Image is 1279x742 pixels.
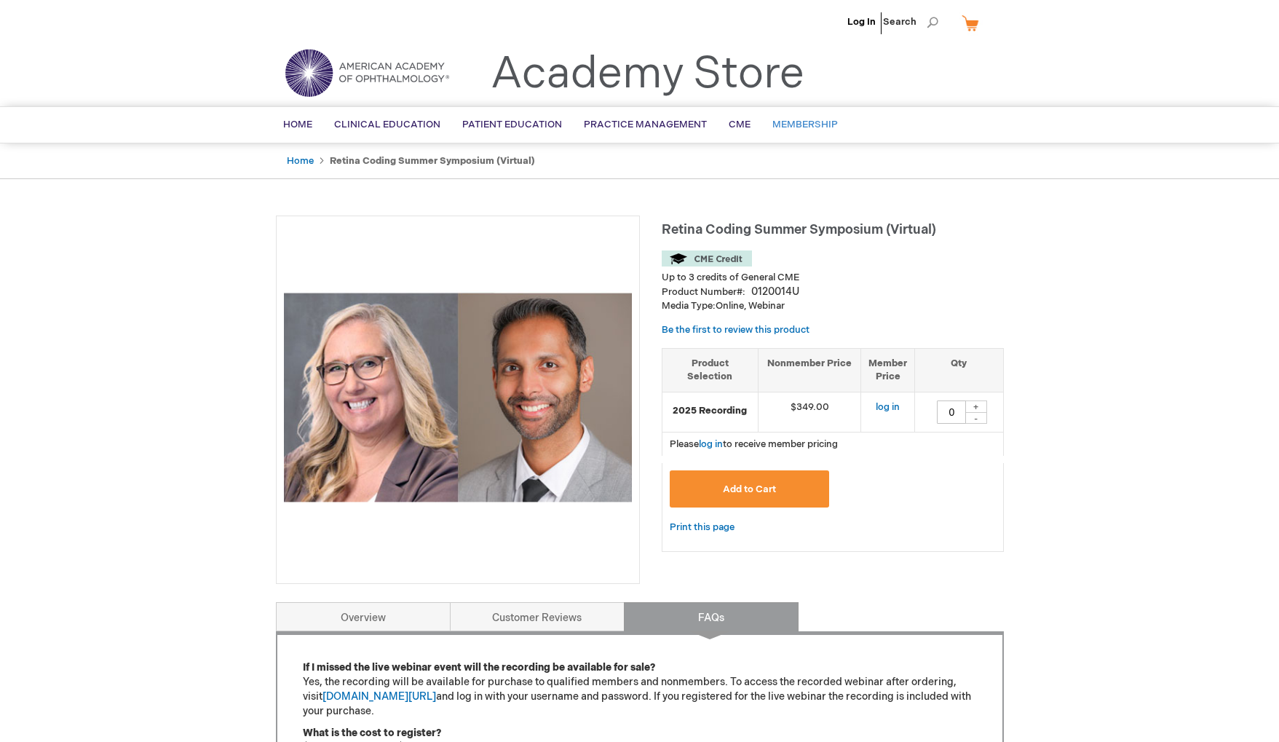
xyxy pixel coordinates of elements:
span: Membership [772,119,838,130]
a: FAQs [624,602,799,631]
strong: What is the cost to register? [303,727,441,739]
div: - [965,412,987,424]
a: Customer Reviews [450,602,625,631]
span: Search [883,7,938,36]
span: Patient Education [462,119,562,130]
th: Qty [915,348,1003,392]
span: Retina Coding Summer Symposium (Virtual) [662,222,936,237]
img: Retina Coding Summer Symposium (Virtual) [284,224,632,572]
a: Home [287,155,314,167]
span: Clinical Education [334,119,440,130]
a: Log In [847,16,876,28]
a: log in [699,438,723,450]
span: Practice Management [584,119,707,130]
strong: Media Type: [662,300,716,312]
input: Qty [937,400,966,424]
span: Home [283,119,312,130]
div: 0120014U [751,285,799,299]
a: Print this page [670,518,734,537]
span: Please to receive member pricing [670,438,838,450]
th: Product Selection [662,348,759,392]
th: Nonmember Price [759,348,861,392]
td: $349.00 [759,392,861,432]
a: Be the first to review this product [662,324,809,336]
li: Up to 3 credits of General CME [662,271,1004,285]
strong: Retina Coding Summer Symposium (Virtual) [330,155,535,167]
img: CME Credit [662,250,752,267]
span: Add to Cart [723,484,776,495]
span: CME [729,119,751,130]
strong: If I missed the live webinar event will the recording be available for sale? [303,661,655,674]
a: [DOMAIN_NAME][URL] [322,690,436,703]
a: log in [876,401,900,413]
button: Add to Cart [670,470,830,508]
th: Member Price [861,348,915,392]
a: Overview [276,602,451,631]
p: Yes, the recording will be available for purchase to qualified members and nonmembers. To access ... [303,660,977,719]
strong: Product Number [662,286,745,298]
strong: 2025 Recording [670,404,751,418]
div: + [965,400,987,413]
p: Online, Webinar [662,299,1004,313]
a: Academy Store [491,48,804,100]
